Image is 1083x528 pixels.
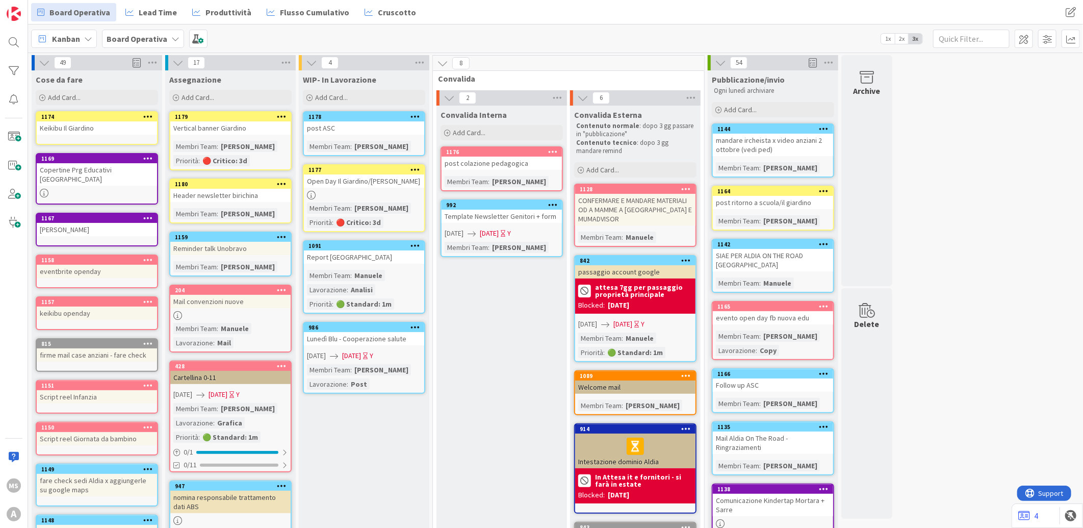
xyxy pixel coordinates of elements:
div: Manuele [623,333,656,344]
a: Lead Time [119,3,183,21]
div: Manuele [761,278,794,289]
a: Flusso Cumulativo [261,3,355,21]
span: Kanban [52,33,80,45]
input: Quick Filter... [933,30,1010,48]
div: [PERSON_NAME] [352,364,411,375]
div: Membri Team [307,141,350,152]
span: : [759,278,761,289]
div: 1128CONFERMARE E MANDARE MATERIALI OD A MAMME A [GEOGRAPHIC_DATA] E MUMADVISOR [575,185,695,225]
div: Membri Team [578,232,622,243]
div: Copy [757,345,779,356]
div: 1151 [37,381,157,390]
div: [PERSON_NAME] [623,400,682,411]
span: : [198,155,200,166]
div: 1089Welcome mail [575,371,695,394]
b: In Attesa it e fornitori - si farà in estate [595,473,692,488]
span: 3x [909,34,922,44]
span: : [759,215,761,227]
div: 1138 [717,486,833,493]
div: 1091 [308,242,424,249]
div: 992Template Newsletter Genitori + form [442,200,562,223]
strong: Contenuto tecnico [576,138,637,147]
span: : [217,261,218,272]
div: Y [370,350,373,361]
div: Analisi [348,284,375,295]
div: 1176 [442,147,562,157]
div: 1166 [717,370,833,378]
div: Membri Team [445,242,488,253]
div: [PERSON_NAME] [352,141,411,152]
div: 842 [575,256,695,265]
div: 1128 [575,185,695,194]
span: 8 [452,57,470,69]
div: 1089 [575,371,695,381]
div: 0/1 [170,446,291,459]
div: Grafica [215,417,245,429]
div: 1128 [580,186,695,193]
div: 1157 [41,298,157,306]
span: 0 / 1 [184,447,193,458]
div: 1174Keikibu Il Giardino [37,112,157,135]
span: : [622,232,623,243]
span: Add Card... [453,128,485,137]
div: Manuele [352,270,385,281]
div: Membri Team [716,215,759,227]
div: 1149 [37,465,157,474]
div: 815 [37,339,157,348]
div: [PERSON_NAME] [352,203,411,214]
div: 986 [308,324,424,331]
div: Delete [855,318,880,330]
div: mandare ircheista x video anziani 2 ottobre (vedi ped) [713,134,833,156]
div: Lavorazione [173,337,213,348]
div: passaggio account google [575,265,695,279]
div: Keikibu Il Giardino [37,121,157,135]
div: 1165 [713,302,833,311]
div: [PERSON_NAME] [218,261,277,272]
div: 1138Comunicazione Kindertap Mortara + Sarre [713,485,833,516]
div: 1159 [175,234,291,241]
div: Mail convenzioni nuove [170,295,291,308]
span: : [350,270,352,281]
div: 947 [170,482,291,491]
span: : [350,364,352,375]
div: eventbrite openday [37,265,157,278]
div: 1174 [37,112,157,121]
div: nomina responsabile trattamento dati ABS [170,491,291,513]
div: Membri Team [716,278,759,289]
div: post colazione pedagogica [442,157,562,170]
div: post ASC [304,121,424,135]
div: A [7,507,21,521]
div: Post [348,379,370,390]
div: 1176post colazione pedagogica [442,147,562,170]
div: 🟢 Standard: 1m [200,432,261,443]
div: 204 [170,286,291,295]
div: Mail [215,337,234,348]
div: Header newsletter birichina [170,189,291,202]
div: 1164post ritorno a scuola/il giardino [713,187,833,209]
div: Membri Team [173,403,217,414]
div: 1135 [717,423,833,431]
span: [DATE] [480,228,499,239]
div: MS [7,479,21,493]
div: 1180 [175,181,291,188]
div: Membri Team [716,162,759,173]
b: Board Operativa [107,34,167,44]
div: Lunedì Blu - Cooperazione salute [304,332,424,345]
div: 1166 [713,369,833,379]
p: Ogni lunedì archiviare [714,87,832,95]
div: Manuele [623,232,656,243]
div: 1167 [37,214,157,223]
span: : [332,298,333,310]
span: Assegnazione [169,74,221,85]
div: keikibu openday [37,307,157,320]
span: [DATE] [342,350,361,361]
span: : [332,217,333,228]
strong: Contenuto normale [576,121,639,130]
div: Membri Team [173,141,217,152]
div: Membri Team [307,203,350,214]
span: [DATE] [209,389,227,400]
div: Y [507,228,511,239]
div: 1179 [170,112,291,121]
div: 1142SIAE PER ALDIA ON THE ROAD [GEOGRAPHIC_DATA] [713,240,833,271]
div: 1180Header newsletter birichina [170,180,291,202]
